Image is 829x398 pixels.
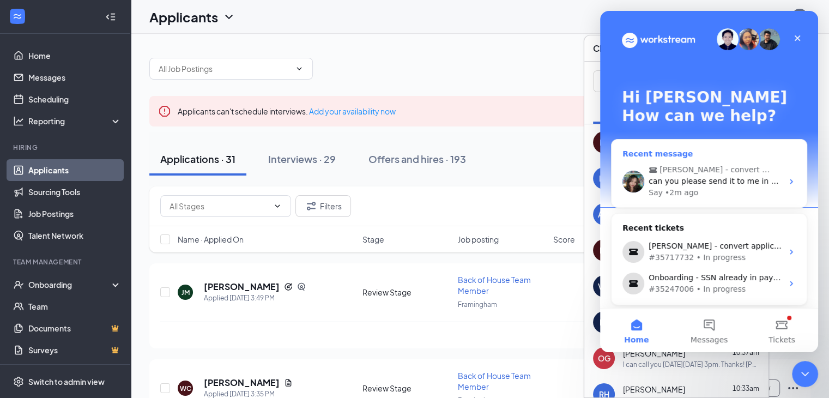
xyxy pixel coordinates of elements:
input: Search applicant [594,71,723,92]
svg: ChevronDown [273,202,282,210]
div: Onboarding [28,279,112,290]
div: • 2m ago [65,176,98,188]
svg: Document [284,378,293,387]
div: LB [599,173,609,184]
a: Talent Network [28,225,122,246]
div: Onboarding - SSN already in payroll error message [49,261,183,273]
svg: Notifications [745,10,758,23]
a: Applicants [28,159,122,181]
a: Job Postings [28,203,122,225]
span: [PERSON_NAME] [623,348,685,359]
input: All Job Postings [159,63,291,75]
div: [PERSON_NAME] - convert applicant [49,230,183,241]
span: Messages [90,325,128,333]
span: Back of House Team Member [458,371,531,391]
a: Add your availability now [309,106,396,116]
div: Switch to admin view [28,376,105,387]
span: Name · Applied On [178,234,244,245]
input: All Stages [170,200,269,212]
a: SurveysCrown [28,339,122,361]
span: Back of House Team Member [458,275,531,296]
div: Review Stage [362,383,451,394]
svg: Filter [305,200,318,213]
div: Review Stage [362,287,451,298]
span: Job posting [458,234,499,245]
div: #35717732 • In progress [49,241,183,252]
svg: Reapply [284,282,293,291]
svg: Settings [13,376,24,387]
svg: ChevronDown [295,64,304,73]
a: Team [28,296,122,317]
div: Applications · 31 [160,152,235,166]
svg: ChevronDown [222,10,235,23]
span: Framingham [458,300,497,309]
h5: [PERSON_NAME] [204,377,280,389]
iframe: Intercom live chat [600,11,818,352]
div: Close [187,17,207,37]
span: [PERSON_NAME] [623,384,685,395]
svg: Error [158,105,171,118]
span: Score [553,234,575,245]
svg: Analysis [13,116,24,126]
span: 10:33am [733,384,759,393]
svg: UserCheck [13,279,24,290]
a: Home [28,45,122,67]
div: WC [180,384,191,393]
a: Sourcing Tools [28,181,122,203]
div: Team Management [13,257,119,267]
div: Offers and hires · 193 [368,152,466,166]
button: Messages [72,298,145,341]
button: Filter Filters [295,195,351,217]
span: Applicants can't schedule interviews. [178,106,396,116]
div: Hiring [13,143,119,152]
div: VQ [598,281,610,292]
div: Reporting [28,116,122,126]
span: 10:37am [733,348,759,357]
iframe: Intercom live chat [792,361,818,387]
svg: SourcingTools [297,282,306,291]
div: LF [600,317,608,328]
div: AM [598,209,610,220]
div: I can call you [DATE][DATE] 3pm. Thanks! [PERSON_NAME] [623,360,760,369]
svg: WorkstreamLogo [12,11,23,22]
div: Interviews · 29 [268,152,336,166]
span: Stage [362,234,384,245]
div: JM [181,288,190,297]
svg: QuestionInfo [769,10,782,23]
span: can you please send it to me in =wriitng instructions or a screenshot so i can follow and fix it [49,166,405,174]
a: DocumentsCrown [28,317,122,339]
button: Tickets [146,298,218,341]
a: Messages [28,67,122,88]
svg: Ellipses [786,382,800,395]
div: OG [598,353,610,364]
div: EL [600,137,608,148]
h5: [PERSON_NAME] [204,281,280,293]
div: [PERSON_NAME] - convert applicant#35717732 • In progress [11,225,207,257]
div: #35247006 • In progress [49,273,183,284]
a: Scheduling [28,88,122,110]
span: Tickets [168,325,195,333]
h1: Applicants [149,8,218,26]
div: Recent tickets [22,212,196,225]
svg: Collapse [105,11,116,22]
h3: Chat [593,43,613,55]
div: PT [600,245,608,256]
div: Say [49,176,63,188]
div: Applied [DATE] 3:49 PM [204,293,306,304]
div: Onboarding - SSN already in payroll error message#35247006 • In progress [11,257,207,288]
span: Home [24,325,49,333]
